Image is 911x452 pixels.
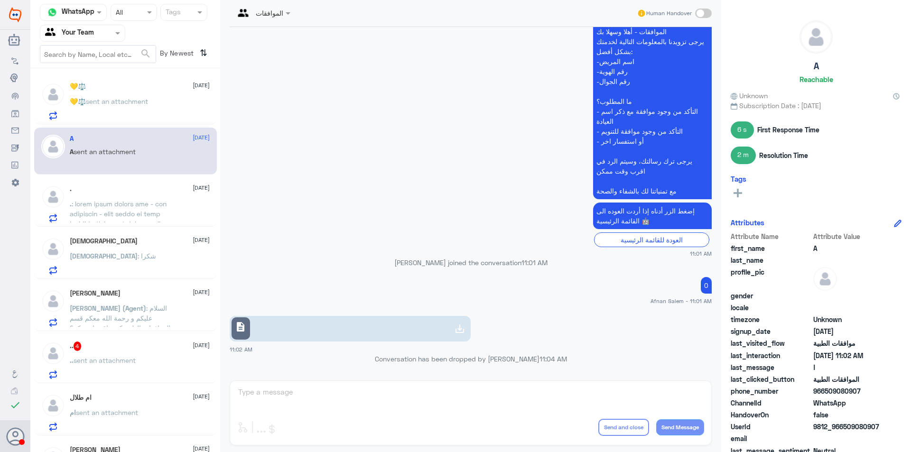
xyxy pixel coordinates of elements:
img: defaultAdmin.png [800,21,832,53]
span: profile_pic [731,267,811,289]
img: defaultAdmin.png [41,289,65,313]
img: Widebot Logo [9,7,21,22]
span: email [731,434,811,443]
span: last_clicked_button [731,374,811,384]
span: Unknown [813,314,882,324]
span: sent an attachment [76,408,138,416]
span: Attribute Name [731,231,811,241]
span: [DATE] [193,184,210,192]
span: phone_number [731,386,811,396]
img: defaultAdmin.png [41,237,65,261]
h5: Fateh Bekioua [70,289,121,297]
button: Send and close [598,419,649,436]
span: A [70,148,74,156]
img: defaultAdmin.png [813,267,837,291]
span: : السلام عليكم و رحمة الله معكم قسم الموافقات الطبية كيف اقدر اخدمكم؟ [70,304,170,332]
span: 9812_966509080907 [813,422,882,432]
h5: .. [70,341,82,351]
span: [DEMOGRAPHIC_DATA] [70,252,138,260]
span: null [813,434,882,443]
img: defaultAdmin.png [41,83,65,106]
span: [DATE] [193,133,210,142]
span: search [140,48,151,59]
span: Subscription Date : [DATE] [731,101,902,111]
h6: Reachable [799,75,833,83]
span: locale [731,303,811,313]
h5: A [70,135,74,143]
div: Tags [164,7,181,19]
span: [DATE] [193,288,210,296]
span: last_interaction [731,351,811,360]
span: Unknown [731,91,768,101]
p: 21/9/2025, 11:01 AM [701,277,712,294]
span: ا [813,362,882,372]
h6: Tags [731,175,746,183]
span: 2025-09-21T08:02:16.0367548Z [813,351,882,360]
span: last_name [731,255,811,265]
span: sent an attachment [74,356,136,364]
input: Search by Name, Local etc… [40,46,156,63]
span: last_message [731,362,811,372]
span: Attribute Value [813,231,882,241]
span: : شكرا [138,252,156,260]
span: 💛⚖️ [70,97,86,105]
span: 4 [74,341,82,351]
span: 11:02 AM [230,346,252,352]
button: Send Message [656,419,704,435]
span: 11:01 AM [690,249,712,258]
p: Conversation has been dropped by [PERSON_NAME] [230,354,712,364]
i: check [9,399,21,411]
span: null [813,303,882,313]
img: yourTeam.svg [45,26,59,40]
span: first_name [731,243,811,253]
span: false [813,410,882,420]
span: 6 s [731,121,754,138]
i: ⇅ [200,45,207,61]
div: العودة للقائمة الرئيسية [594,232,709,247]
span: [PERSON_NAME] (Agent) [70,304,146,312]
span: 11:04 AM [539,355,567,363]
img: defaultAdmin.png [41,185,65,209]
span: sent an attachment [74,148,136,156]
span: First Response Time [757,125,819,135]
span: gender [731,291,811,301]
span: sent an attachment [86,97,148,105]
button: search [140,46,151,62]
span: [DATE] [193,236,210,244]
span: [DATE] [193,341,210,350]
h6: Attributes [731,218,764,227]
span: UserId [731,422,811,432]
span: 11:01 AM [521,258,548,267]
img: whatsapp.png [45,5,59,19]
img: defaultAdmin.png [41,394,65,417]
span: HandoverOn [731,410,811,420]
span: 966509080907 [813,386,882,396]
h5: ام طلال [70,394,92,402]
span: [DATE] [193,81,210,90]
p: 21/9/2025, 11:01 AM [593,203,712,229]
span: 2 m [731,147,756,164]
span: last_visited_flow [731,338,811,348]
span: Afnan Salem - 11:01 AM [651,297,712,305]
button: Avatar [6,427,24,445]
span: الموافقات الطبية [813,374,882,384]
span: . [70,200,72,208]
span: 2 [813,398,882,408]
p: 21/9/2025, 11:01 AM [593,13,712,199]
span: timezone [731,314,811,324]
span: .. [70,356,74,364]
span: ام [70,408,76,416]
span: موافقات الطبية [813,338,882,348]
h5: . [70,185,72,193]
span: ChannelId [731,398,811,408]
span: A [813,243,882,253]
img: defaultAdmin.png [41,341,65,365]
span: Human Handover [646,9,692,18]
h5: سبحان الله [70,237,138,245]
img: defaultAdmin.png [41,135,65,158]
span: signup_date [731,326,811,336]
span: description [235,321,246,332]
a: description [230,316,471,341]
span: Resolution Time [759,150,808,160]
span: By Newest [156,45,196,64]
